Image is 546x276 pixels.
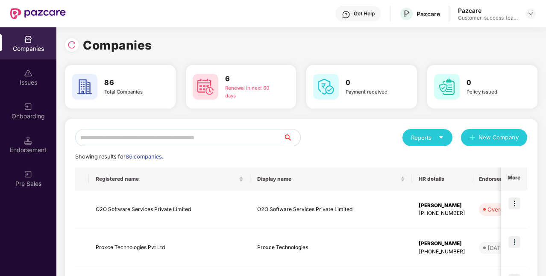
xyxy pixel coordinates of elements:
img: svg+xml;base64,PHN2ZyB3aWR0aD0iMTQuNSIgaGVpZ2h0PSIxNC41IiB2aWV3Qm94PSIwIDAgMTYgMTYiIGZpbGw9Im5vbm... [24,136,32,145]
img: icon [508,197,520,209]
span: New Company [478,133,519,142]
span: Display name [257,176,399,182]
button: search [283,129,301,146]
div: Payment received [346,88,399,96]
h3: 86 [104,77,158,88]
img: svg+xml;base64,PHN2ZyBpZD0iRHJvcGRvd24tMzJ4MzIiIHhtbG5zPSJodHRwOi8vd3d3LnczLm9yZy8yMDAwL3N2ZyIgd2... [527,10,534,17]
img: svg+xml;base64,PHN2ZyBpZD0iQ29tcGFuaWVzIiB4bWxucz0iaHR0cDovL3d3dy53My5vcmcvMjAwMC9zdmciIHdpZHRoPS... [24,35,32,44]
div: [DATE] [487,244,506,252]
h3: 0 [467,77,520,88]
span: plus [470,135,475,141]
div: [PHONE_NUMBER] [419,209,465,217]
div: Renewal in next 60 days [225,85,279,100]
img: svg+xml;base64,PHN2ZyB4bWxucz0iaHR0cDovL3d3dy53My5vcmcvMjAwMC9zdmciIHdpZHRoPSI2MCIgaGVpZ2h0PSI2MC... [193,74,218,100]
div: Customer_success_team_lead [458,15,518,21]
img: svg+xml;base64,PHN2ZyBpZD0iUmVsb2FkLTMyeDMyIiB4bWxucz0iaHR0cDovL3d3dy53My5vcmcvMjAwMC9zdmciIHdpZH... [68,41,76,49]
td: Proxce Technologies [250,229,412,267]
img: svg+xml;base64,PHN2ZyBpZD0iSGVscC0zMngzMiIgeG1sbnM9Imh0dHA6Ly93d3cudzMub3JnLzIwMDAvc3ZnIiB3aWR0aD... [342,10,350,19]
span: search [283,134,300,141]
h3: 6 [225,73,279,85]
button: plusNew Company [461,129,527,146]
div: [PERSON_NAME] [419,240,465,248]
th: More [501,167,527,191]
img: svg+xml;base64,PHN2ZyB3aWR0aD0iMjAiIGhlaWdodD0iMjAiIHZpZXdCb3g9IjAgMCAyMCAyMCIgZmlsbD0ibm9uZSIgeG... [24,170,32,179]
div: Total Companies [104,88,158,96]
div: [PERSON_NAME] [419,202,465,210]
div: [PHONE_NUMBER] [419,248,465,256]
div: Pazcare [458,6,518,15]
td: O2O Software Services Private Limited [89,191,250,229]
img: icon [508,236,520,248]
h1: Companies [83,36,152,55]
span: Registered name [96,176,237,182]
span: 86 companies. [126,153,163,160]
td: O2O Software Services Private Limited [250,191,412,229]
img: svg+xml;base64,PHN2ZyB4bWxucz0iaHR0cDovL3d3dy53My5vcmcvMjAwMC9zdmciIHdpZHRoPSI2MCIgaGVpZ2h0PSI2MC... [72,74,97,100]
div: Pazcare [417,10,440,18]
div: Get Help [354,10,375,17]
h3: 0 [346,77,399,88]
img: New Pazcare Logo [10,8,66,19]
td: Proxce Technologies Pvt Ltd [89,229,250,267]
img: svg+xml;base64,PHN2ZyBpZD0iSXNzdWVzX2Rpc2FibGVkIiB4bWxucz0iaHR0cDovL3d3dy53My5vcmcvMjAwMC9zdmciIH... [24,69,32,77]
th: Registered name [89,167,250,191]
img: svg+xml;base64,PHN2ZyB4bWxucz0iaHR0cDovL3d3dy53My5vcmcvMjAwMC9zdmciIHdpZHRoPSI2MCIgaGVpZ2h0PSI2MC... [434,74,460,100]
span: caret-down [438,135,444,140]
span: P [404,9,409,19]
img: svg+xml;base64,PHN2ZyB3aWR0aD0iMjAiIGhlaWdodD0iMjAiIHZpZXdCb3g9IjAgMCAyMCAyMCIgZmlsbD0ibm9uZSIgeG... [24,103,32,111]
span: Endorsements [479,176,528,182]
img: svg+xml;base64,PHN2ZyB4bWxucz0iaHR0cDovL3d3dy53My5vcmcvMjAwMC9zdmciIHdpZHRoPSI2MCIgaGVpZ2h0PSI2MC... [313,74,339,100]
th: HR details [412,167,472,191]
div: Overdue - 207d [487,205,530,214]
th: Display name [250,167,412,191]
div: Policy issued [467,88,520,96]
span: Showing results for [75,153,163,160]
div: Reports [411,133,444,142]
